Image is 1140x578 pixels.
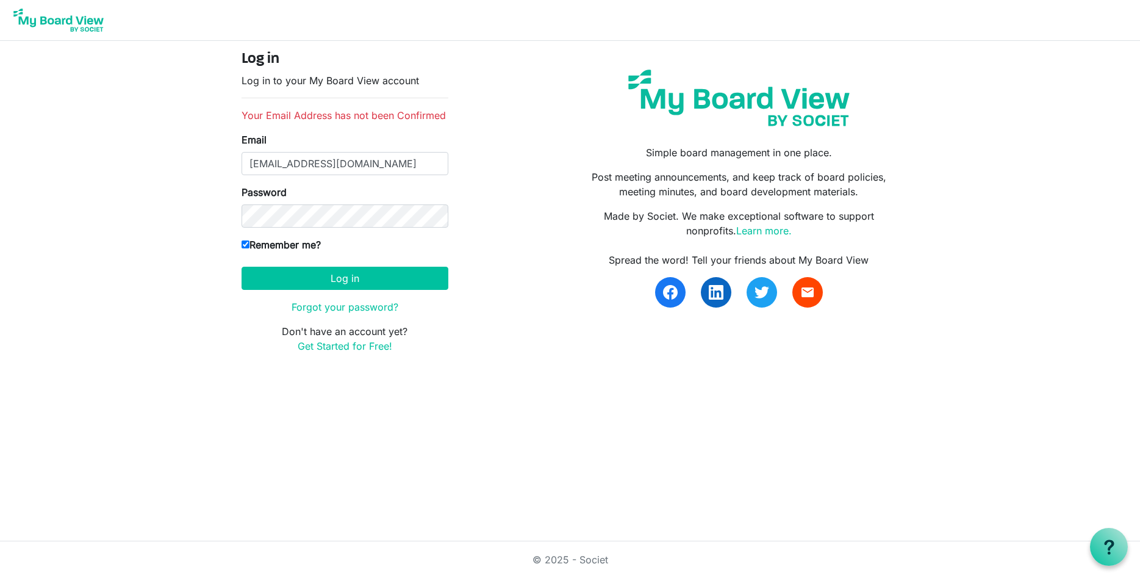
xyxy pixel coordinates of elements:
[579,209,898,238] p: Made by Societ. We make exceptional software to support nonprofits.
[242,237,321,252] label: Remember me?
[10,5,107,35] img: My Board View Logo
[242,240,249,248] input: Remember me?
[579,170,898,199] p: Post meeting announcements, and keep track of board policies, meeting minutes, and board developm...
[242,185,287,200] label: Password
[663,285,678,300] img: facebook.svg
[298,340,392,352] a: Get Started for Free!
[242,51,448,68] h4: Log in
[792,277,823,308] a: email
[579,145,898,160] p: Simple board management in one place.
[619,60,859,135] img: my-board-view-societ.svg
[242,267,448,290] button: Log in
[242,108,448,123] li: Your Email Address has not been Confirmed
[292,301,398,313] a: Forgot your password?
[709,285,723,300] img: linkedin.svg
[242,132,267,147] label: Email
[242,73,448,88] p: Log in to your My Board View account
[755,285,769,300] img: twitter.svg
[242,324,448,353] p: Don't have an account yet?
[579,253,898,267] div: Spread the word! Tell your friends about My Board View
[532,554,608,566] a: © 2025 - Societ
[736,225,792,237] a: Learn more.
[800,285,815,300] span: email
